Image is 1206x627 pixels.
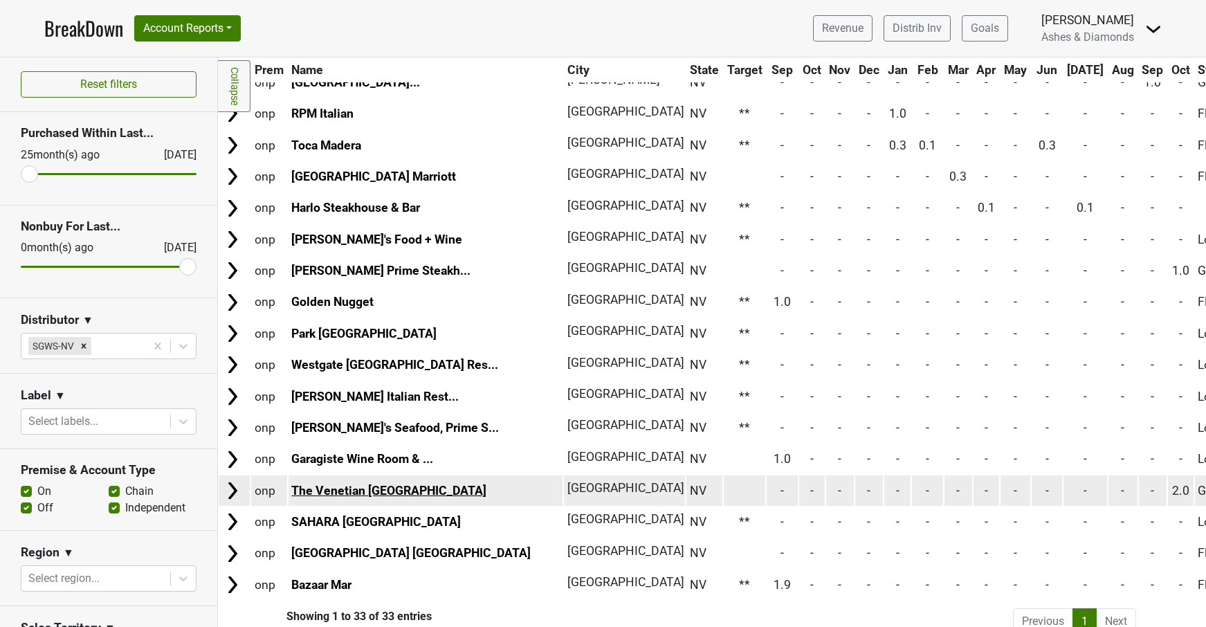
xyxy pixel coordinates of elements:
td: onp [251,130,287,160]
span: [GEOGRAPHIC_DATA] [567,356,684,370]
td: onp [251,99,287,129]
span: [GEOGRAPHIC_DATA] [567,324,684,338]
span: - [867,327,870,340]
span: - [926,107,929,120]
span: - [926,452,929,466]
span: - [1045,201,1049,215]
a: RPM Italian [291,107,354,120]
span: - [896,264,899,278]
span: - [867,201,870,215]
span: - [1084,390,1087,403]
span: - [838,107,841,120]
div: [PERSON_NAME] [1041,11,1134,29]
span: - [985,295,988,309]
span: - [810,201,814,215]
label: Off [37,500,53,516]
td: onp [251,287,287,317]
h3: Region [21,545,60,560]
div: [DATE] [152,147,197,163]
td: onp [251,381,287,411]
span: NV [690,452,706,466]
span: - [985,358,988,372]
span: [GEOGRAPHIC_DATA] [567,230,684,244]
img: Arrow right [222,135,243,156]
span: - [1179,327,1182,340]
span: - [867,170,870,183]
span: - [1151,138,1154,152]
label: Independent [125,500,185,516]
img: Arrow right [222,292,243,313]
span: NV [690,201,706,215]
span: - [1084,170,1087,183]
span: 1.0 [774,295,791,309]
span: - [810,264,814,278]
span: - [867,452,870,466]
span: - [1045,421,1049,435]
span: - [1045,295,1049,309]
span: - [896,327,899,340]
span: Prem [255,63,284,77]
span: NV [690,390,706,403]
h3: Nonbuy For Last... [21,219,197,234]
label: Chain [125,483,154,500]
span: - [926,390,929,403]
span: [GEOGRAPHIC_DATA] [567,104,684,118]
span: [GEOGRAPHIC_DATA] [567,418,684,432]
span: - [956,390,960,403]
span: - [1084,327,1087,340]
span: [GEOGRAPHIC_DATA] [567,261,684,275]
span: - [810,327,814,340]
span: - [1084,421,1087,435]
span: - [867,107,870,120]
img: Arrow right [222,166,243,187]
span: - [810,233,814,246]
span: - [985,264,988,278]
span: - [1179,358,1182,372]
span: - [896,233,899,246]
span: - [985,421,988,435]
span: - [985,390,988,403]
span: - [810,75,814,89]
button: Reset filters [21,71,197,98]
span: - [1045,170,1049,183]
span: 1.0 [1172,264,1189,278]
div: [DATE] [152,239,197,256]
th: May: activate to sort column ascending [1001,57,1030,82]
span: - [838,201,841,215]
th: Nov: activate to sort column ascending [826,57,855,82]
td: onp [251,318,287,348]
span: - [1014,264,1017,278]
a: [GEOGRAPHIC_DATA] Marriott [291,170,456,183]
span: - [780,138,784,152]
span: - [780,75,784,89]
th: Sep: activate to sort column ascending [767,57,798,82]
span: - [1121,358,1124,372]
span: - [1084,75,1087,89]
span: - [926,170,929,183]
td: onp [251,350,287,380]
span: - [810,107,814,120]
img: Arrow right [222,480,243,501]
th: Target: activate to sort column ascending [724,57,766,82]
span: - [1179,201,1182,215]
span: 0.1 [919,138,936,152]
span: 0.1 [978,201,995,215]
span: NV [690,421,706,435]
span: - [1151,421,1154,435]
span: NV [690,170,706,183]
h3: Label [21,388,51,403]
span: ▼ [82,312,93,329]
span: NV [690,295,706,309]
span: - [780,390,784,403]
a: [GEOGRAPHIC_DATA]... [291,75,420,89]
span: - [1014,452,1017,466]
a: Collapse [218,60,250,112]
span: - [1014,170,1017,183]
span: - [1151,170,1154,183]
span: - [985,170,988,183]
span: - [780,107,784,120]
span: [GEOGRAPHIC_DATA] [567,450,684,464]
span: - [896,358,899,372]
span: - [1179,107,1182,120]
span: - [1179,233,1182,246]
